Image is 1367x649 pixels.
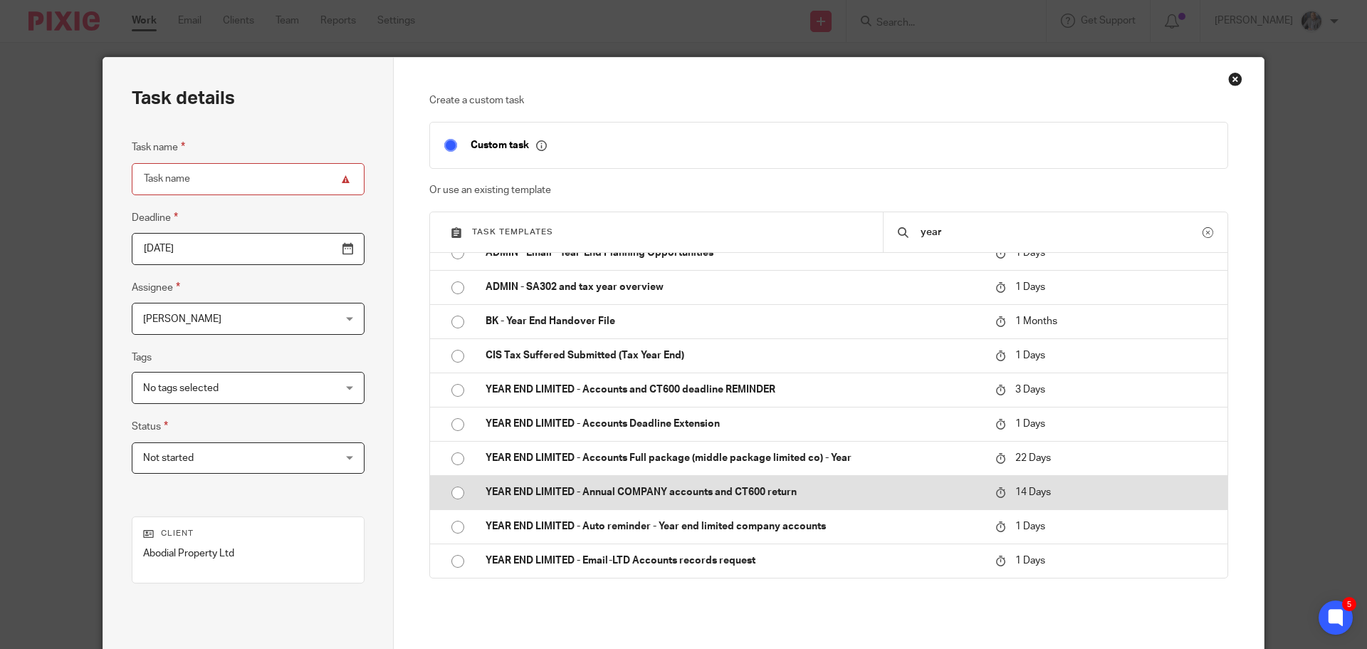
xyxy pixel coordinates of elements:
p: YEAR END LIMITED - Auto reminder - Year end limited company accounts [486,519,981,534]
span: 1 Days [1015,282,1045,292]
p: Or use an existing template [429,183,1229,197]
span: 1 Days [1015,248,1045,258]
p: BK - Year End Handover File [486,314,981,328]
h2: Task details [132,86,235,110]
p: Abodial Property Ltd [143,546,353,561]
p: YEAR END LIMITED - Accounts and CT600 deadline REMINDER [486,383,981,397]
p: Custom task [471,139,547,152]
p: ADMIN - SA302 and tax year overview [486,280,981,294]
label: Tags [132,351,152,365]
label: Assignee [132,279,180,296]
p: CIS Tax Suffered Submitted (Tax Year End) [486,348,981,363]
p: YEAR END LIMITED - Accounts Full package (middle package limited co) - Year [486,451,981,465]
span: 3 Days [1015,385,1045,395]
label: Deadline [132,209,178,226]
span: 22 Days [1015,453,1051,463]
span: 1 Days [1015,556,1045,566]
div: Close this dialog window [1228,72,1242,86]
span: [PERSON_NAME] [143,314,221,324]
span: No tags selected [143,383,219,393]
p: ADMIN - Email - Year-End Planning Opportunities [486,246,981,260]
label: Task name [132,139,185,155]
span: 14 Days [1015,487,1051,497]
p: Client [143,528,353,539]
span: 1 Days [1015,419,1045,429]
input: Search... [919,224,1203,240]
span: Not started [143,453,194,463]
span: Task templates [472,228,553,236]
label: Status [132,418,168,435]
input: Pick a date [132,233,365,265]
input: Task name [132,163,365,195]
span: 1 Days [1015,521,1045,531]
span: 1 Months [1015,316,1057,326]
p: YEAR END LIMITED - Email-LTD Accounts records request [486,554,981,568]
span: 1 Days [1015,351,1045,360]
p: Create a custom task [429,93,1229,108]
div: 5 [1342,597,1356,611]
p: YEAR END LIMITED - Annual COMPANY accounts and CT600 return [486,485,981,499]
p: YEAR END LIMITED - Accounts Deadline Extension [486,417,981,431]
